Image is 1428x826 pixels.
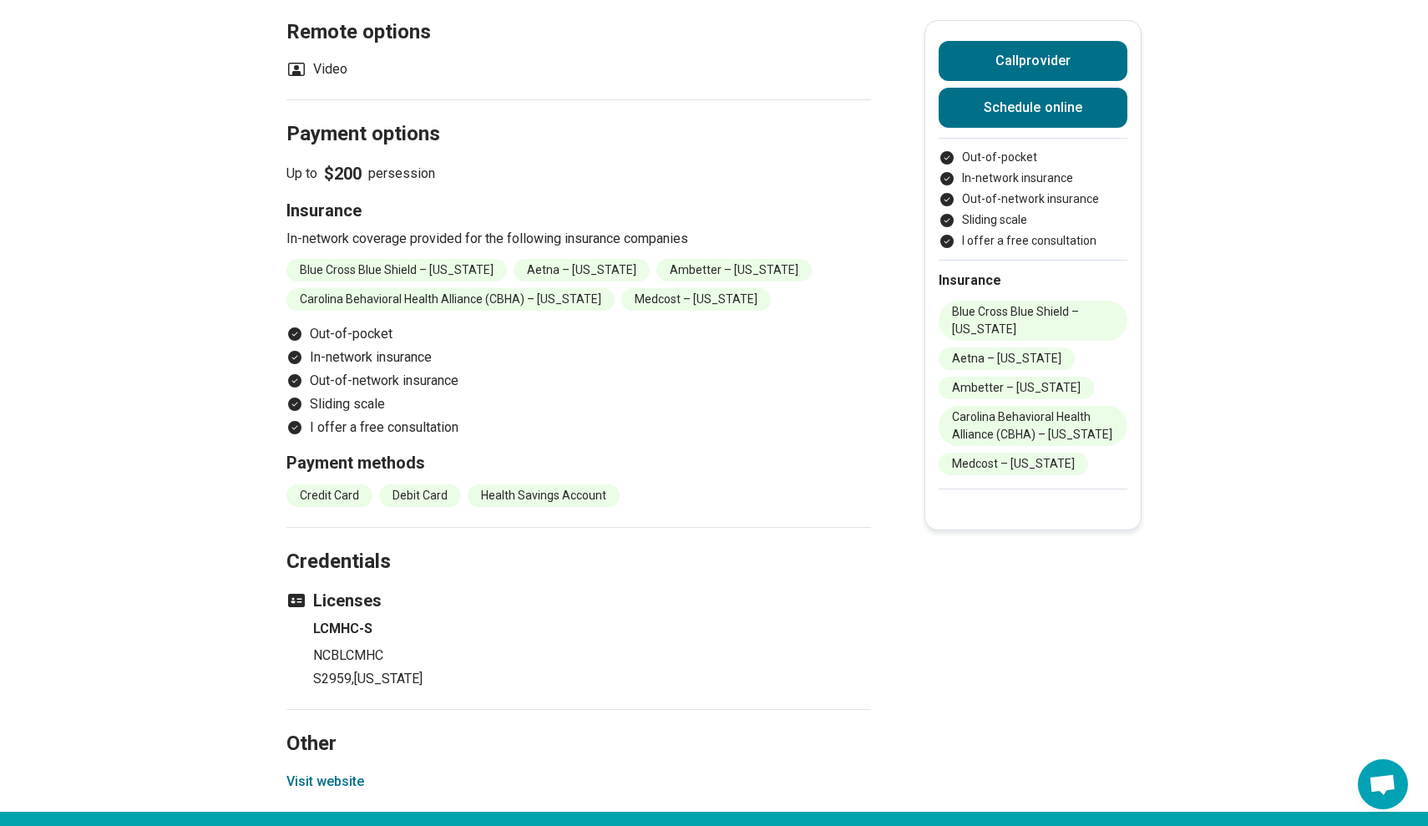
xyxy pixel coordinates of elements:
button: Visit website [286,772,364,792]
span: , [US_STATE] [352,671,423,687]
li: Debit Card [379,484,461,507]
li: Health Savings Account [468,484,620,507]
li: Ambetter – [US_STATE] [656,259,812,281]
li: In-network insurance [939,170,1127,187]
h3: Payment methods [286,451,871,474]
li: Aetna – [US_STATE] [939,347,1075,370]
ul: Payment options [286,324,871,438]
p: S2959 [313,669,871,689]
li: Credit Card [286,484,372,507]
h4: LCMHC-S [313,619,871,639]
li: Out-of-pocket [939,149,1127,166]
div: Open chat [1358,759,1408,809]
li: Video [286,59,347,79]
li: In-network insurance [286,347,871,367]
li: Out-of-pocket [286,324,871,344]
li: Out-of-network insurance [286,371,871,391]
li: I offer a free consultation [286,418,871,438]
li: Blue Cross Blue Shield – [US_STATE] [286,259,507,281]
li: I offer a free consultation [939,232,1127,250]
li: Sliding scale [939,211,1127,229]
a: Schedule online [939,88,1127,128]
li: Carolina Behavioral Health Alliance (CBHA) – [US_STATE] [286,288,615,311]
h2: Payment options [286,80,871,149]
li: Sliding scale [286,394,871,414]
button: Callprovider [939,41,1127,81]
p: NCBLCMHC [313,646,871,666]
ul: Payment options [939,149,1127,250]
h3: Licenses [286,589,871,612]
li: Blue Cross Blue Shield – [US_STATE] [939,301,1127,341]
li: Ambetter – [US_STATE] [939,377,1094,399]
li: Aetna – [US_STATE] [514,259,650,281]
li: Out-of-network insurance [939,190,1127,208]
li: Medcost – [US_STATE] [621,288,771,311]
li: Medcost – [US_STATE] [939,453,1088,475]
p: In-network coverage provided for the following insurance companies [286,229,871,249]
li: Carolina Behavioral Health Alliance (CBHA) – [US_STATE] [939,406,1127,446]
h2: Insurance [939,271,1127,291]
h2: Other [286,690,871,758]
h3: Insurance [286,199,871,222]
p: Up to per session [286,162,871,185]
span: $200 [324,162,362,185]
h2: Credentials [286,508,871,576]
